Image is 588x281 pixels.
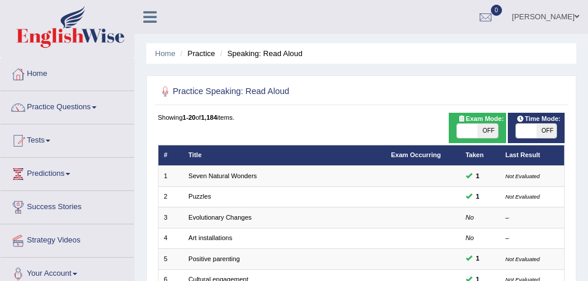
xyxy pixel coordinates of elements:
a: Art installations [188,234,232,241]
a: Puzzles [188,193,211,200]
small: Not Evaluated [506,256,540,262]
a: Predictions [1,158,134,187]
h2: Practice Speaking: Read Aloud [158,84,410,99]
th: Title [183,145,386,165]
th: Last Result [500,145,565,165]
li: Speaking: Read Aloud [217,48,302,59]
td: 5 [158,249,183,269]
span: OFF [537,124,557,138]
a: Evolutionary Changes [188,214,252,221]
small: Not Evaluated [506,193,540,200]
th: Taken [460,145,500,165]
em: No [466,214,474,221]
span: You can still take this question [472,254,483,264]
a: Home [1,58,134,87]
td: 3 [158,207,183,228]
div: – [506,234,559,243]
span: OFF [477,124,498,138]
li: Practice [177,48,215,59]
div: Showing of items. [158,113,565,122]
td: 2 [158,186,183,207]
span: Time Mode: [513,114,564,124]
a: Seven Natural Wonders [188,172,257,179]
a: Tests [1,124,134,154]
div: – [506,213,559,223]
span: Exam Mode: [454,114,508,124]
div: Show exams occurring in exams [449,113,506,143]
span: 0 [491,5,503,16]
a: Practice Questions [1,91,134,120]
em: No [466,234,474,241]
span: You can still take this question [472,171,483,182]
a: Home [155,49,176,58]
td: 4 [158,228,183,248]
a: Strategy Videos [1,224,134,254]
a: Exam Occurring [391,151,441,158]
small: Not Evaluated [506,173,540,179]
b: 1-20 [183,114,195,121]
span: You can still take this question [472,192,483,202]
a: Positive parenting [188,255,240,262]
th: # [158,145,183,165]
a: Success Stories [1,191,134,220]
b: 1,184 [201,114,217,121]
td: 1 [158,166,183,186]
